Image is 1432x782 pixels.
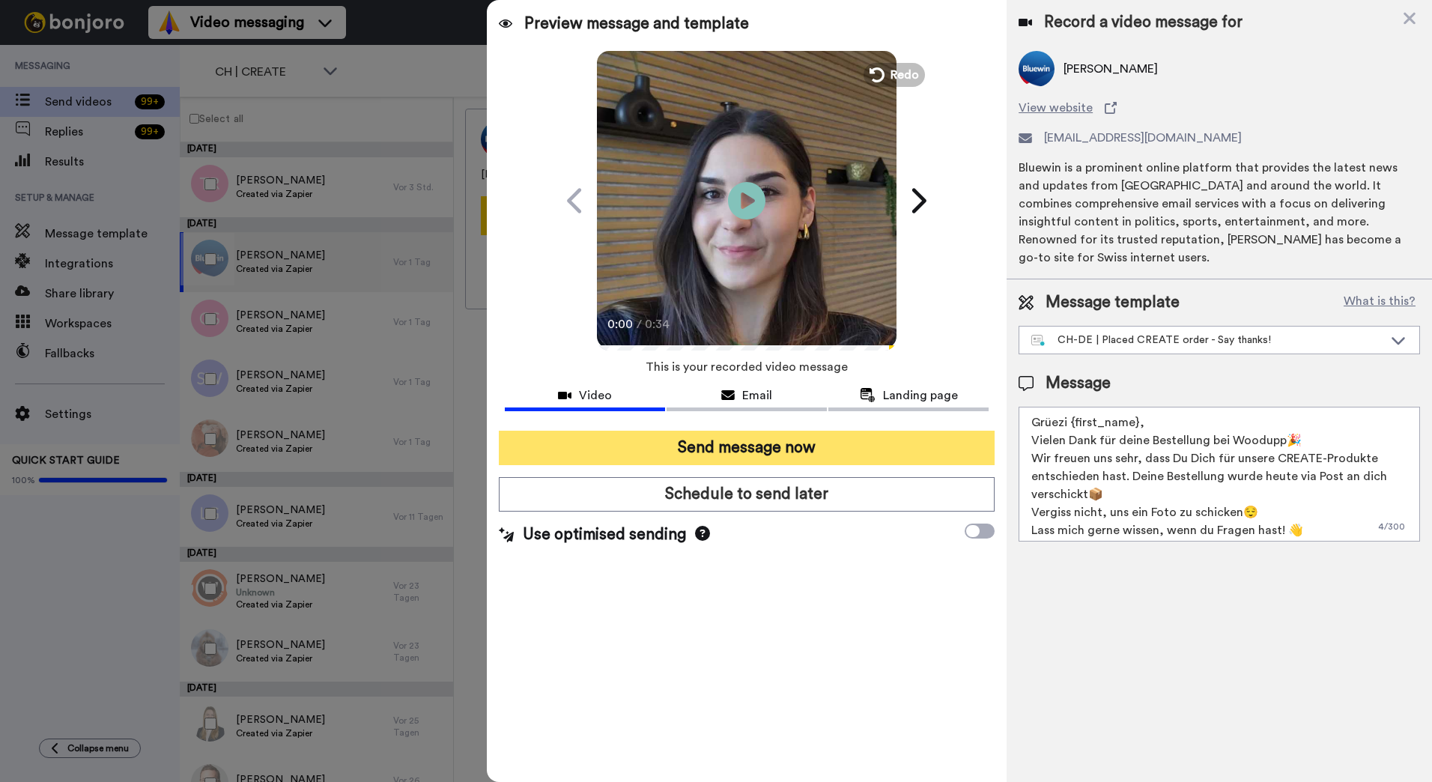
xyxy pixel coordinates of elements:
[1019,407,1420,542] textarea: Grüezi {first_name}, Vielen Dank für deine Bestellung bei Woodupp🎉 Wir freuen uns sehr, dass Du D...
[579,387,612,404] span: Video
[607,315,634,333] span: 0:00
[742,387,772,404] span: Email
[1031,333,1383,348] div: CH-DE | Placed CREATE order - Say thanks!
[1044,129,1242,147] span: [EMAIL_ADDRESS][DOMAIN_NAME]
[1019,159,1420,267] div: Bluewin is a prominent online platform that provides the latest news and updates from [GEOGRAPHIC...
[1339,291,1420,314] button: What is this?
[1046,372,1111,395] span: Message
[1019,99,1093,117] span: View website
[645,315,671,333] span: 0:34
[523,524,686,546] span: Use optimised sending
[499,477,995,512] button: Schedule to send later
[637,315,642,333] span: /
[883,387,958,404] span: Landing page
[646,351,848,384] span: This is your recorded video message
[1046,291,1180,314] span: Message template
[1019,99,1420,117] a: View website
[499,431,995,465] button: Send message now
[1031,335,1046,347] img: nextgen-template.svg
